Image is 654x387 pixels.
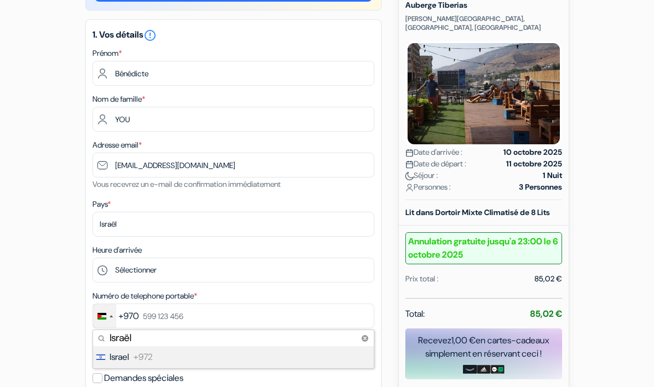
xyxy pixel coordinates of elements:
span: Total: [405,307,425,321]
strong: 1 Nuit [543,170,562,181]
span: Personnes : [405,181,451,193]
input: Entrez votre prénom [92,61,374,86]
input: Entrer adresse e-mail [92,153,374,177]
button: Clear search [358,332,372,345]
b: Annulation gratuite jusqu'a 23:00 le 6 octobre 2025 [405,232,562,264]
a: error_outline [143,29,157,40]
input: 599 123 456 [92,304,374,328]
label: Demandes spéciales [104,370,183,386]
img: moon.svg [405,172,414,180]
img: calendar.svg [405,149,414,157]
input: Entrer le nom de famille [92,107,374,132]
span: Date d'arrivée : [405,147,462,158]
strong: 3 Personnes [519,181,562,193]
button: Change country, selected Palestinian Territories (+970) [93,304,139,328]
p: [PERSON_NAME][GEOGRAPHIC_DATA], [GEOGRAPHIC_DATA], [GEOGRAPHIC_DATA] [405,14,562,32]
label: Nom de famille [92,93,145,105]
div: 85,02 € [534,273,562,285]
label: Pays [92,198,111,210]
span: +972 [133,351,152,364]
span: 1,00 € [451,334,476,346]
img: amazon-card-no-text.png [463,365,477,374]
img: adidas-card.png [477,365,491,374]
div: Prix total : [405,273,439,285]
span: Israel [110,351,129,364]
div: +970 [119,310,139,323]
div: Recevez en cartes-cadeaux simplement en réservant ceci ! [405,334,562,360]
label: Heure d'arrivée [92,244,142,256]
img: uber-uber-eats-card.png [491,365,504,374]
label: Prénom [92,48,122,59]
strong: 85,02 € [530,308,562,320]
span: Date de départ : [405,158,466,170]
strong: 11 octobre 2025 [506,158,562,170]
img: user_icon.svg [405,184,414,192]
small: Vous recevrez un e-mail de confirmation immédiatement [92,179,281,189]
input: Search [93,330,374,346]
h5: 1. Vos détails [92,29,374,42]
h5: Auberge Tiberias [405,1,562,10]
ul: List of countries [93,346,374,368]
span: Séjour : [405,170,438,181]
label: Adresse email [92,139,142,151]
img: calendar.svg [405,160,414,169]
label: Numéro de telephone portable [92,290,197,302]
b: Lit dans Dortoir Mixte Climatisé de 8 Lits [405,207,550,217]
strong: 10 octobre 2025 [503,147,562,158]
i: error_outline [143,29,157,42]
